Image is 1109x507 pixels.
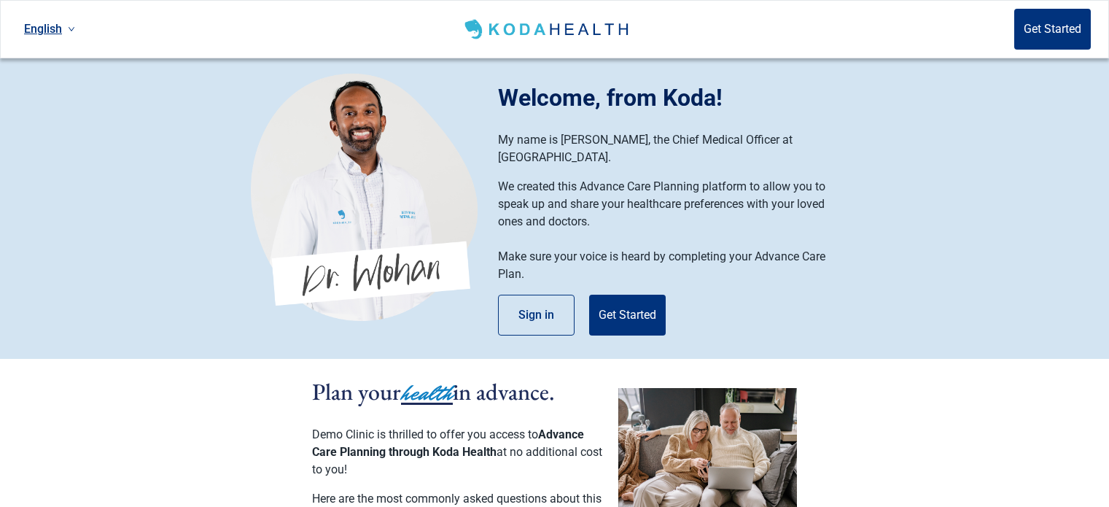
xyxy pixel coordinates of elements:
[589,295,666,336] button: Get Started
[401,377,453,409] span: health
[498,178,844,231] p: We created this Advance Care Planning platform to allow you to speak up and share your healthcare...
[1014,9,1091,50] button: Get Started
[498,131,844,166] p: My name is [PERSON_NAME], the Chief Medical Officer at [GEOGRAPHIC_DATA].
[251,73,478,321] img: Koda Health
[68,26,75,33] span: down
[498,248,844,283] p: Make sure your voice is heard by completing your Advance Care Plan.
[312,376,401,407] span: Plan your
[312,427,538,441] span: Demo Clinic is thrilled to offer you access to
[453,376,555,407] span: in advance.
[498,80,859,115] h1: Welcome, from Koda!
[498,295,575,336] button: Sign in
[462,18,634,41] img: Koda Health
[18,17,81,41] a: Current language: English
